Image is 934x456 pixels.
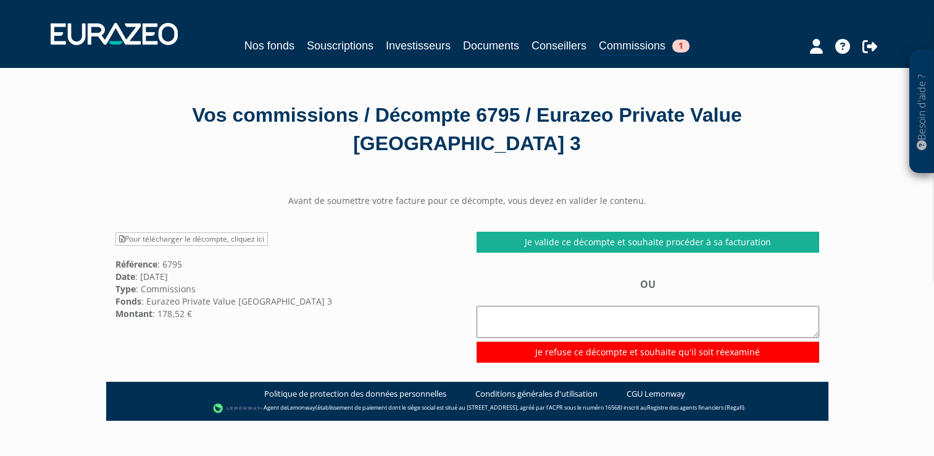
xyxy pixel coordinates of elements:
a: Investisseurs [386,37,451,54]
a: Je valide ce décompte et souhaite procéder à sa facturation [477,232,819,253]
strong: Type [115,283,136,295]
a: CGU Lemonway [627,388,685,400]
div: OU [477,277,819,362]
div: - Agent de (établissement de paiement dont le siège social est situé au [STREET_ADDRESS], agréé p... [119,402,816,415]
span: 1 [672,40,690,53]
strong: Fonds [115,295,141,307]
a: Nos fonds [244,37,294,54]
strong: Montant [115,308,152,319]
input: Je refuse ce décompte et souhaite qu'il soit réexaminé [477,342,819,363]
div: Vos commissions / Décompte 6795 / Eurazeo Private Value [GEOGRAPHIC_DATA] 3 [115,101,819,158]
img: logo-lemonway.png [213,402,261,415]
a: Pour télécharger le décompte, cliquez ici [115,232,268,246]
a: Registre des agents financiers (Regafi) [647,403,744,412]
p: Besoin d'aide ? [915,56,929,167]
a: Commissions1 [599,37,690,56]
a: Souscriptions [307,37,373,54]
a: Conseillers [532,37,586,54]
center: Avant de soumettre votre facture pour ce décompte, vous devez en valider le contenu. [106,195,828,207]
a: Documents [463,37,519,54]
a: Politique de protection des données personnelles [264,388,446,400]
img: 1732889491-logotype_eurazeo_blanc_rvb.png [51,23,178,45]
strong: Référence [115,258,157,270]
a: Conditions générales d'utilisation [475,388,598,400]
a: Lemonway [287,403,315,412]
div: : 6795 : [DATE] : Commissions : Eurazeo Private Value [GEOGRAPHIC_DATA] 3 : 178,52 € [106,232,467,319]
strong: Date [115,271,135,282]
